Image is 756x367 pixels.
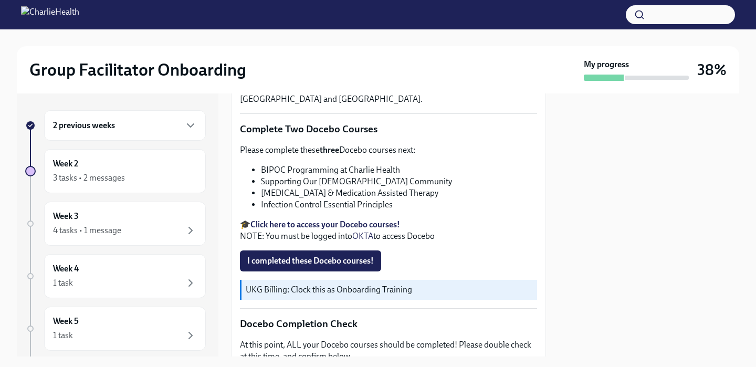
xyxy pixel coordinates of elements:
[53,263,79,275] h6: Week 4
[53,316,79,327] h6: Week 5
[240,250,381,271] button: I completed these Docebo courses!
[53,277,73,289] div: 1 task
[250,219,400,229] a: Click here to access your Docebo courses!
[25,202,206,246] a: Week 34 tasks • 1 message
[261,164,537,176] li: BIPOC Programming at Charlie Health
[53,120,115,131] h6: 2 previous weeks
[53,330,73,341] div: 1 task
[261,199,537,211] li: Infection Control Essential Principles
[240,339,537,362] p: At this point, ALL your Docebo courses should be completed! Please double check at this time, and...
[240,317,537,331] p: Docebo Completion Check
[240,144,537,156] p: Please complete these Docebo courses next:
[29,59,246,80] h2: Group Facilitator Onboarding
[53,211,79,222] h6: Week 3
[240,219,537,242] p: 🎓 NOTE: You must be logged into to access Docebo
[352,231,373,241] a: OKTA
[261,187,537,199] li: [MEDICAL_DATA] & Medication Assisted Therapy
[25,149,206,193] a: Week 23 tasks • 2 messages
[53,225,121,236] div: 4 tasks • 1 message
[320,145,339,155] strong: three
[261,176,537,187] li: Supporting Our [DEMOGRAPHIC_DATA] Community
[44,110,206,141] div: 2 previous weeks
[53,158,78,170] h6: Week 2
[247,256,374,266] span: I completed these Docebo courses!
[240,122,537,136] p: Complete Two Docebo Courses
[25,254,206,298] a: Week 41 task
[25,307,206,351] a: Week 51 task
[246,284,533,296] p: UKG Billing: Clock this as Onboarding Training
[697,60,727,79] h3: 38%
[21,6,79,23] img: CharlieHealth
[584,59,629,70] strong: My progress
[53,172,125,184] div: 3 tasks • 2 messages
